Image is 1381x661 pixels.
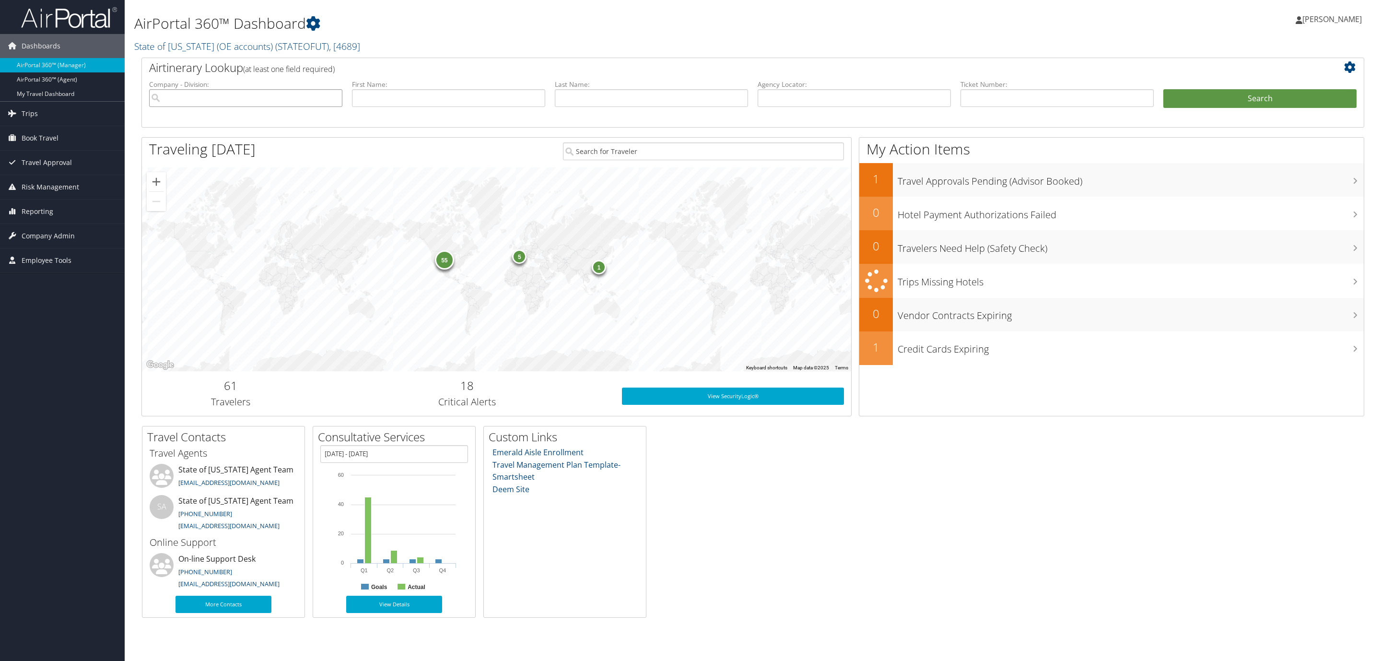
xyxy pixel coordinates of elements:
[144,359,176,371] a: Open this area in Google Maps (opens a new window)
[408,584,425,590] text: Actual
[898,338,1364,356] h3: Credit Cards Expiring
[512,249,527,264] div: 5
[338,501,344,507] tspan: 40
[144,359,176,371] img: Google
[859,339,893,355] h2: 1
[176,596,271,613] a: More Contacts
[22,34,60,58] span: Dashboards
[145,553,302,592] li: On-line Support Desk
[178,521,280,530] a: [EMAIL_ADDRESS][DOMAIN_NAME]
[386,567,394,573] text: Q2
[22,151,72,175] span: Travel Approval
[746,365,787,371] button: Keyboard shortcuts
[492,460,620,483] a: Travel Management Plan Template- Smartsheet
[147,172,166,191] button: Zoom in
[592,260,606,274] div: 1
[150,447,297,460] h3: Travel Agents
[134,40,360,53] a: State of [US_STATE] (OE accounts)
[150,495,174,519] div: SA
[178,478,280,487] a: [EMAIL_ADDRESS][DOMAIN_NAME]
[145,495,302,534] li: State of [US_STATE] Agent Team
[243,64,335,74] span: (at least one field required)
[758,80,951,89] label: Agency Locator:
[898,237,1364,255] h3: Travelers Need Help (Safety Check)
[149,59,1255,76] h2: Airtinerary Lookup
[835,365,848,370] a: Terms (opens in new tab)
[361,567,368,573] text: Q1
[21,6,117,29] img: airportal-logo.png
[329,40,360,53] span: , [ 4689 ]
[22,200,53,224] span: Reporting
[859,204,893,221] h2: 0
[338,531,344,536] tspan: 20
[492,447,584,458] a: Emerald Aisle Enrollment
[859,264,1364,298] a: Trips Missing Hotels
[327,395,608,409] h3: Critical Alerts
[555,80,748,89] label: Last Name:
[960,80,1154,89] label: Ticket Number:
[1163,89,1357,108] button: Search
[147,192,166,211] button: Zoom out
[352,80,545,89] label: First Name:
[134,13,959,34] h1: AirPortal 360™ Dashboard
[147,429,304,445] h2: Travel Contacts
[859,331,1364,365] a: 1Credit Cards Expiring
[149,378,312,394] h2: 61
[149,80,342,89] label: Company - Division:
[338,472,344,478] tspan: 60
[859,306,893,322] h2: 0
[149,395,312,409] h3: Travelers
[859,298,1364,331] a: 0Vendor Contracts Expiring
[178,509,232,518] a: [PHONE_NUMBER]
[859,230,1364,264] a: 0Travelers Need Help (Safety Check)
[178,567,232,576] a: [PHONE_NUMBER]
[22,175,79,199] span: Risk Management
[439,567,446,573] text: Q4
[22,126,59,150] span: Book Travel
[492,484,529,495] a: Deem Site
[898,203,1364,222] h3: Hotel Payment Authorizations Failed
[1302,14,1362,24] span: [PERSON_NAME]
[1296,5,1371,34] a: [PERSON_NAME]
[371,584,387,590] text: Goals
[341,560,344,566] tspan: 0
[489,429,646,445] h2: Custom Links
[318,429,475,445] h2: Consultative Services
[898,304,1364,322] h3: Vendor Contracts Expiring
[898,271,1364,289] h3: Trips Missing Hotels
[563,142,844,160] input: Search for Traveler
[22,248,71,272] span: Employee Tools
[859,163,1364,197] a: 1Travel Approvals Pending (Advisor Booked)
[22,224,75,248] span: Company Admin
[413,567,420,573] text: Q3
[793,365,829,370] span: Map data ©2025
[434,250,454,270] div: 55
[22,102,38,126] span: Trips
[346,596,442,613] a: View Details
[859,171,893,187] h2: 1
[859,238,893,254] h2: 0
[622,388,844,405] a: View SecurityLogic®
[150,536,297,549] h3: Online Support
[145,464,302,495] li: State of [US_STATE] Agent Team
[859,139,1364,159] h1: My Action Items
[859,197,1364,230] a: 0Hotel Payment Authorizations Failed
[149,139,256,159] h1: Traveling [DATE]
[275,40,329,53] span: ( STATEOFUT )
[327,378,608,394] h2: 18
[898,170,1364,188] h3: Travel Approvals Pending (Advisor Booked)
[178,579,280,588] a: [EMAIL_ADDRESS][DOMAIN_NAME]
